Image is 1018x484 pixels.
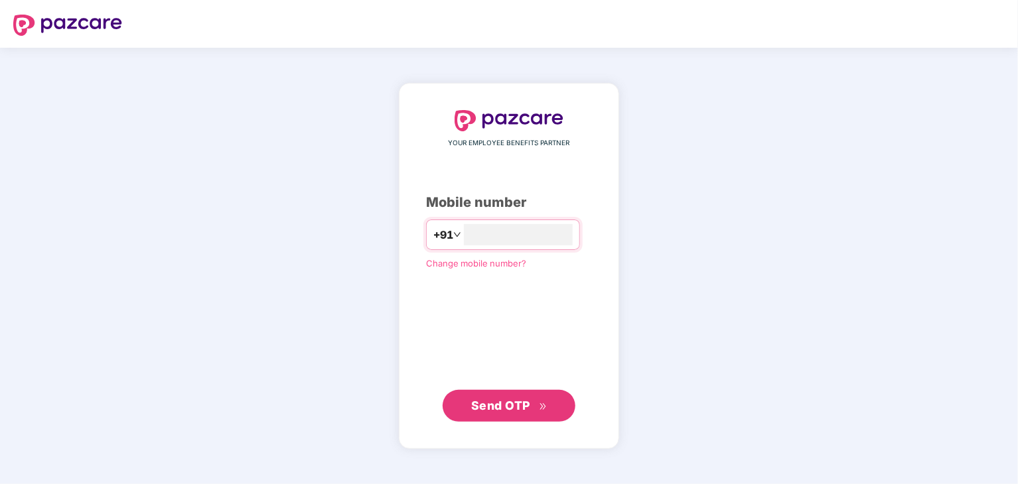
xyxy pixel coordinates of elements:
[426,258,526,269] a: Change mobile number?
[471,398,530,412] span: Send OTP
[443,390,575,422] button: Send OTPdouble-right
[453,231,461,239] span: down
[539,402,547,411] span: double-right
[13,15,122,36] img: logo
[455,110,563,131] img: logo
[433,227,453,243] span: +91
[426,192,592,213] div: Mobile number
[449,138,570,149] span: YOUR EMPLOYEE BENEFITS PARTNER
